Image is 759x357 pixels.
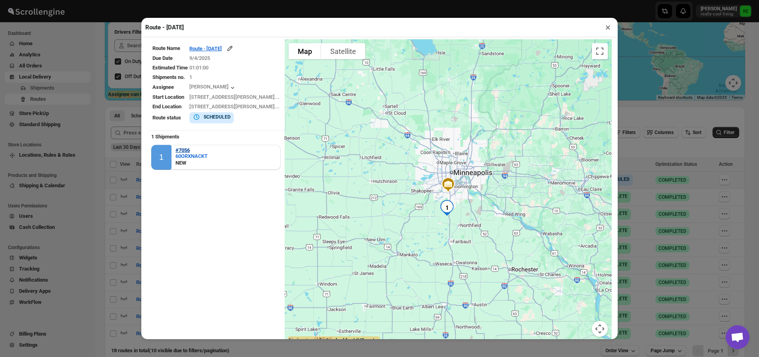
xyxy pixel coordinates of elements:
[152,94,184,100] span: Start Location
[152,115,181,121] span: Route status
[321,43,365,59] button: Show satellite imagery
[189,44,234,52] button: Route - [DATE]
[147,130,183,144] b: 1 Shipments
[175,159,208,167] div: NEW
[288,336,380,344] label: Assignee can be tracked for LIVE routes
[287,336,313,346] img: Google
[159,153,164,162] div: 1
[189,103,279,111] div: [STREET_ADDRESS][PERSON_NAME]...
[175,147,190,153] b: #7056
[287,336,313,346] a: Open this area in Google Maps (opens a new window)
[145,23,184,31] h2: Route - [DATE]
[175,147,208,153] button: #7056
[189,55,210,61] span: 9/4/2025
[189,74,192,80] span: 1
[152,55,173,61] span: Due Date
[289,43,321,59] button: Show street map
[204,114,231,120] b: SCHEDULED
[726,325,749,349] a: Open chat
[175,153,208,159] button: 60ORXNACKT
[152,65,188,71] span: Estimated Time
[592,43,608,59] button: Toggle fullscreen view
[193,113,231,121] button: SCHEDULED
[152,45,180,51] span: Route Name
[152,74,185,80] span: Shipments no.
[436,197,458,219] div: 1
[189,84,237,92] button: [PERSON_NAME]
[189,93,279,101] div: [STREET_ADDRESS][PERSON_NAME]...
[189,65,208,71] span: 01:01:00
[152,104,181,109] span: End Location
[152,84,174,90] span: Assignee
[592,321,608,337] button: Map camera controls
[602,22,614,33] button: ×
